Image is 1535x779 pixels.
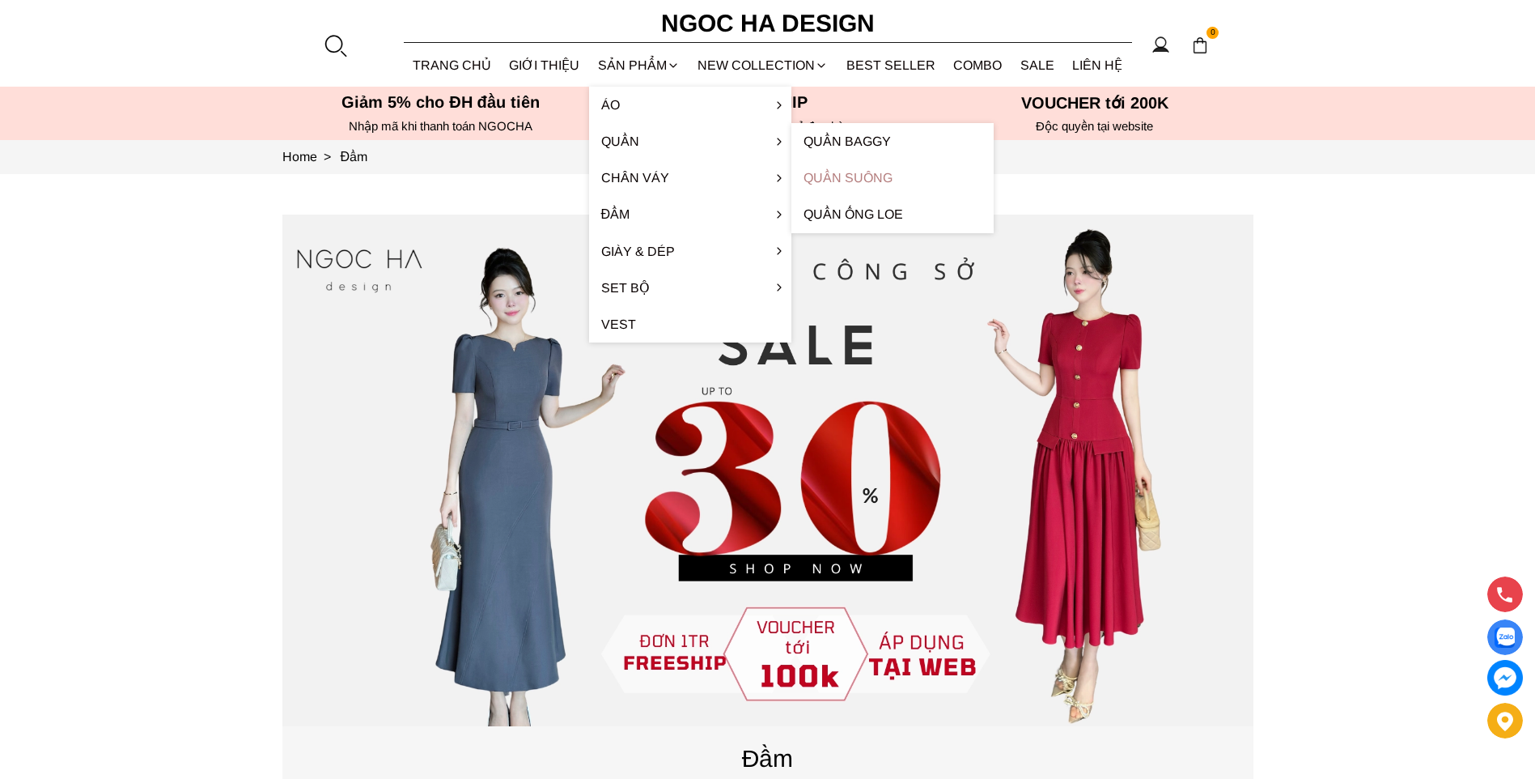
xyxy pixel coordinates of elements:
[341,93,540,111] font: Giảm 5% cho ĐH đầu tiên
[589,123,791,160] a: Quần
[791,196,994,232] a: Quần ống loe
[689,44,837,87] a: NEW COLLECTION
[500,44,589,87] a: GIỚI THIỆU
[589,160,791,196] a: Chân váy
[1191,36,1209,54] img: img-CART-ICON-ksit0nf1
[791,123,994,160] a: Quần Baggy
[282,150,341,164] a: Link to Home
[589,87,791,123] a: Áo
[349,119,532,133] font: Nhập mã khi thanh toán NGOCHA
[589,233,791,270] a: Giày & Dép
[1487,660,1523,696] a: messenger
[282,739,1253,777] p: Đầm
[1495,628,1515,648] img: Display image
[647,4,889,43] a: Ngoc Ha Design
[1487,619,1523,655] a: Display image
[317,150,337,164] span: >
[1206,27,1219,40] span: 0
[1063,44,1132,87] a: LIÊN HỆ
[341,150,368,164] a: Link to Đầm
[589,44,689,87] div: SẢN PHẨM
[936,93,1253,113] h5: VOUCHER tới 200K
[944,44,1011,87] a: Combo
[589,270,791,306] a: Set Bộ
[589,196,791,232] a: Đầm
[1011,44,1064,87] a: SALE
[936,119,1253,134] h6: Độc quyền tại website
[589,306,791,343] a: Vest
[404,44,501,87] a: TRANG CHỦ
[837,44,945,87] a: BEST SELLER
[791,160,994,196] a: Quần Suông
